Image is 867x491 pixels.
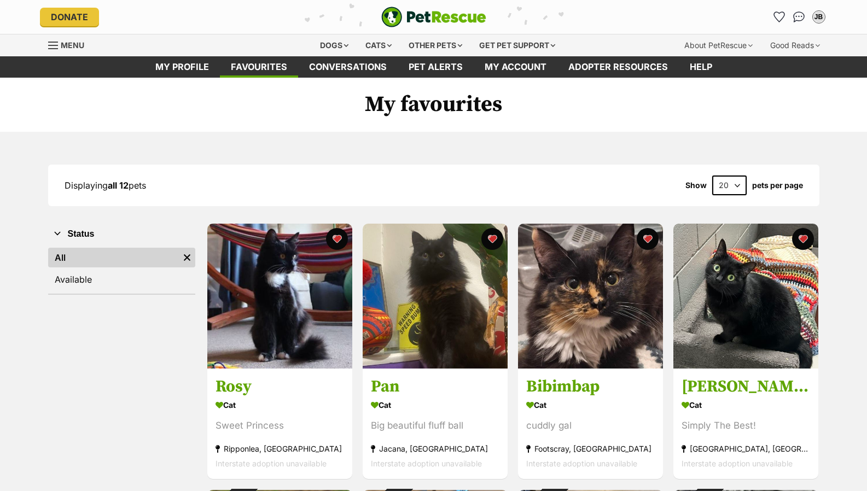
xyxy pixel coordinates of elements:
[685,181,707,190] span: Show
[48,245,195,294] div: Status
[48,270,195,289] a: Available
[371,419,499,434] div: Big beautiful fluff ball
[793,11,805,22] img: chat-41dd97257d64d25036548639549fe6c8038ab92f7586957e7f3b1b290dea8141.svg
[763,34,828,56] div: Good Reads
[326,228,348,250] button: favourite
[216,442,344,457] div: Ripponlea, [GEOGRAPHIC_DATA]
[207,224,352,369] img: Rosy
[518,224,663,369] img: Bibimbap
[220,56,298,78] a: Favourites
[144,56,220,78] a: My profile
[371,459,482,469] span: Interstate adoption unavailable
[481,228,503,250] button: favourite
[108,180,129,191] strong: all 12
[677,34,760,56] div: About PetRescue
[179,248,195,267] a: Remove filter
[358,34,399,56] div: Cats
[682,459,793,469] span: Interstate adoption unavailable
[48,34,92,54] a: Menu
[371,398,499,413] div: Cat
[48,227,195,241] button: Status
[526,377,655,398] h3: Bibimbap
[682,377,810,398] h3: [PERSON_NAME]!
[518,369,663,480] a: Bibimbap Cat cuddly gal Footscray, [GEOGRAPHIC_DATA] Interstate adoption unavailable favourite
[61,40,84,50] span: Menu
[673,224,818,369] img: Morticia!
[526,398,655,413] div: Cat
[813,11,824,22] div: JB
[216,398,344,413] div: Cat
[40,8,99,26] a: Donate
[679,56,723,78] a: Help
[526,442,655,457] div: Footscray, [GEOGRAPHIC_DATA]
[637,228,659,250] button: favourite
[216,377,344,398] h3: Rosy
[682,398,810,413] div: Cat
[682,442,810,457] div: [GEOGRAPHIC_DATA], [GEOGRAPHIC_DATA]
[48,248,179,267] a: All
[363,369,508,480] a: Pan Cat Big beautiful fluff ball Jacana, [GEOGRAPHIC_DATA] Interstate adoption unavailable favourite
[298,56,398,78] a: conversations
[771,8,828,26] ul: Account quick links
[557,56,679,78] a: Adopter resources
[810,8,828,26] button: My account
[216,459,327,469] span: Interstate adoption unavailable
[363,224,508,369] img: Pan
[526,459,637,469] span: Interstate adoption unavailable
[752,181,803,190] label: pets per page
[790,8,808,26] a: Conversations
[381,7,486,27] img: logo-e224e6f780fb5917bec1dbf3a21bbac754714ae5b6737aabdf751b685950b380.svg
[371,442,499,457] div: Jacana, [GEOGRAPHIC_DATA]
[312,34,356,56] div: Dogs
[673,369,818,480] a: [PERSON_NAME]! Cat Simply The Best! [GEOGRAPHIC_DATA], [GEOGRAPHIC_DATA] Interstate adoption unav...
[371,377,499,398] h3: Pan
[381,7,486,27] a: PetRescue
[207,369,352,480] a: Rosy Cat Sweet Princess Ripponlea, [GEOGRAPHIC_DATA] Interstate adoption unavailable favourite
[398,56,474,78] a: Pet alerts
[401,34,470,56] div: Other pets
[65,180,146,191] span: Displaying pets
[474,56,557,78] a: My account
[792,228,814,250] button: favourite
[216,419,344,434] div: Sweet Princess
[771,8,788,26] a: Favourites
[526,419,655,434] div: cuddly gal
[682,419,810,434] div: Simply The Best!
[472,34,563,56] div: Get pet support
